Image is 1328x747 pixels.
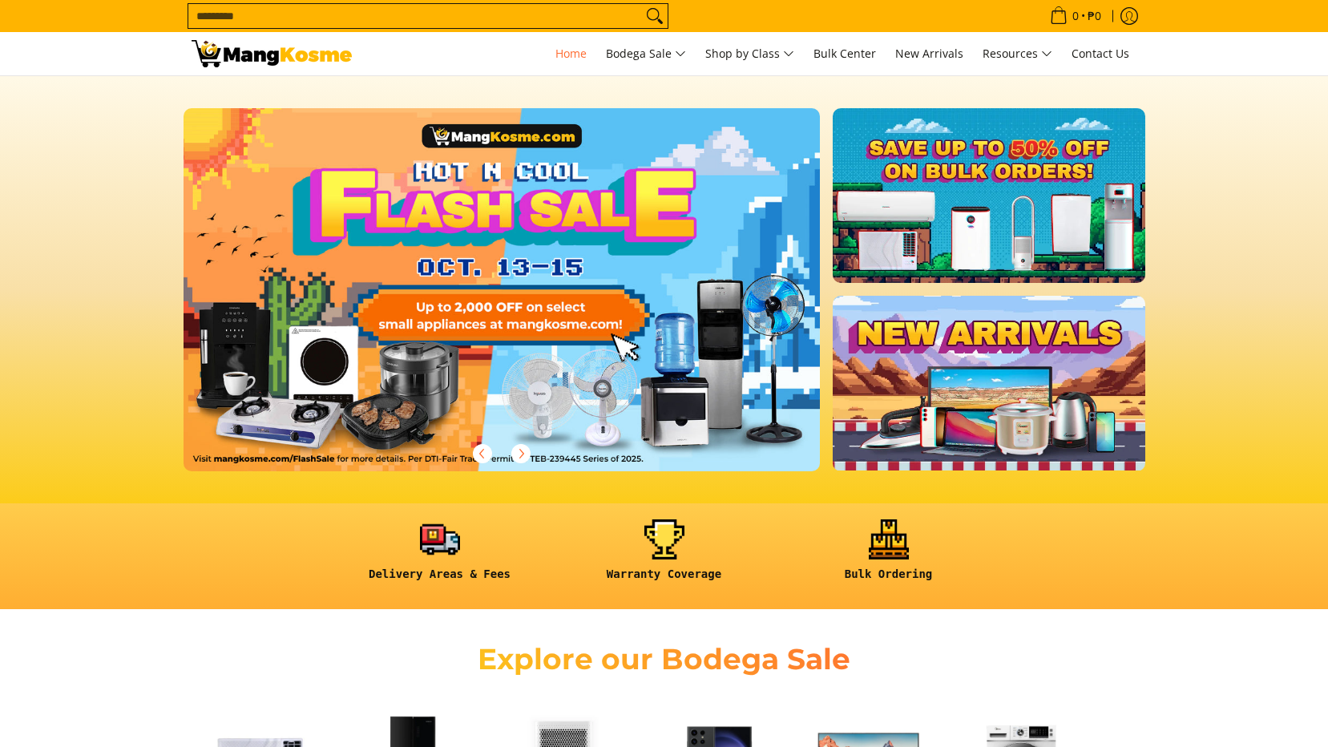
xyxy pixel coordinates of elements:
[805,32,884,75] a: Bulk Center
[1064,32,1137,75] a: Contact Us
[1072,46,1129,61] span: Contact Us
[606,44,686,64] span: Bodega Sale
[697,32,802,75] a: Shop by Class
[1085,10,1104,22] span: ₱0
[336,519,544,594] a: <h6><strong>Delivery Areas & Fees</strong></h6>
[368,32,1137,75] nav: Main Menu
[1070,10,1081,22] span: 0
[465,436,500,471] button: Previous
[642,4,668,28] button: Search
[184,108,872,497] a: More
[598,32,694,75] a: Bodega Sale
[547,32,595,75] a: Home
[983,44,1052,64] span: Resources
[705,44,794,64] span: Shop by Class
[560,519,769,594] a: <h6><strong>Warranty Coverage</strong></h6>
[887,32,971,75] a: New Arrivals
[785,519,993,594] a: <h6><strong>Bulk Ordering</strong></h6>
[432,641,897,677] h2: Explore our Bodega Sale
[975,32,1060,75] a: Resources
[192,40,352,67] img: Mang Kosme: Your Home Appliances Warehouse Sale Partner!
[555,46,587,61] span: Home
[895,46,963,61] span: New Arrivals
[503,436,539,471] button: Next
[813,46,876,61] span: Bulk Center
[1045,7,1106,25] span: •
